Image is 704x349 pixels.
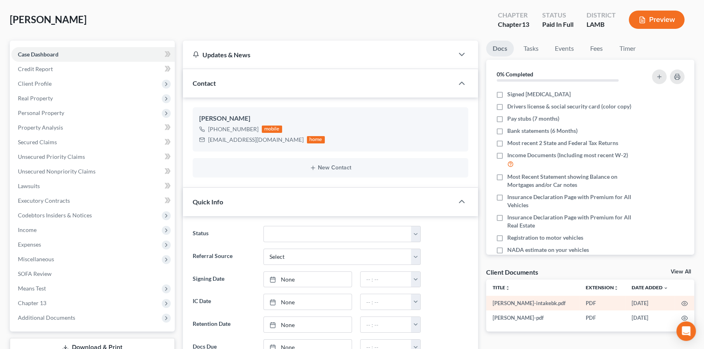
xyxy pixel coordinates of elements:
[18,51,59,58] span: Case Dashboard
[262,126,282,133] div: mobile
[264,294,351,310] a: None
[584,41,610,56] a: Fees
[507,115,559,123] span: Pay stubs (7 months)
[18,139,57,145] span: Secured Claims
[11,120,175,135] a: Property Analysis
[663,286,668,290] i: expand_more
[507,151,628,159] span: Income Documents (Including most recent W-2)
[507,213,635,230] span: Insurance Declaration Page with Premium for All Real Estate
[18,299,46,306] span: Chapter 13
[18,182,40,189] span: Lawsuits
[11,164,175,179] a: Unsecured Nonpriority Claims
[189,271,259,288] label: Signing Date
[18,80,52,87] span: Client Profile
[18,226,37,233] span: Income
[507,127,578,135] span: Bank statements (6 Months)
[18,95,53,102] span: Real Property
[586,284,619,290] a: Extensionunfold_more
[497,71,533,78] strong: 0% Completed
[18,314,75,321] span: Additional Documents
[11,62,175,76] a: Credit Report
[208,136,304,144] div: [EMAIL_ADDRESS][DOMAIN_NAME]
[193,198,223,206] span: Quick Info
[11,193,175,208] a: Executory Contracts
[18,285,46,292] span: Means Test
[18,65,53,72] span: Credit Report
[522,20,529,28] span: 13
[361,272,412,287] input: -- : --
[18,241,41,248] span: Expenses
[189,316,259,333] label: Retention Date
[498,20,529,29] div: Chapter
[18,153,85,160] span: Unsecured Priority Claims
[507,234,583,242] span: Registration to motor vehicles
[193,79,216,87] span: Contact
[542,11,574,20] div: Status
[11,47,175,62] a: Case Dashboard
[587,11,616,20] div: District
[579,310,625,325] td: PDF
[18,256,54,262] span: Miscellaneous
[505,286,510,290] i: unfold_more
[361,317,412,332] input: -- : --
[18,212,92,219] span: Codebtors Insiders & Notices
[18,197,70,204] span: Executory Contracts
[11,267,175,281] a: SOFA Review
[264,272,351,287] a: None
[625,296,675,310] td: [DATE]
[199,114,462,124] div: [PERSON_NAME]
[18,124,63,131] span: Property Analysis
[208,125,259,133] div: [PHONE_NUMBER]
[189,226,259,242] label: Status
[193,50,444,59] div: Updates & News
[542,20,574,29] div: Paid In Full
[632,284,668,290] a: Date Added expand_more
[189,294,259,310] label: IC Date
[629,11,684,29] button: Preview
[507,90,571,98] span: Signed [MEDICAL_DATA]
[361,294,412,310] input: -- : --
[11,135,175,150] a: Secured Claims
[493,284,510,290] a: Titleunfold_more
[486,310,580,325] td: [PERSON_NAME]-pdf
[613,41,642,56] a: Timer
[548,41,580,56] a: Events
[264,317,351,332] a: None
[507,193,635,209] span: Insurance Declaration Page with Premium for All Vehicles
[486,268,538,276] div: Client Documents
[614,286,619,290] i: unfold_more
[486,41,514,56] a: Docs
[671,269,691,275] a: View All
[11,179,175,193] a: Lawsuits
[507,246,589,254] span: NADA estimate on your vehicles
[18,270,52,277] span: SOFA Review
[11,150,175,164] a: Unsecured Priority Claims
[625,310,675,325] td: [DATE]
[18,109,64,116] span: Personal Property
[189,249,259,265] label: Referral Source
[307,136,325,143] div: home
[676,321,696,341] div: Open Intercom Messenger
[18,168,96,175] span: Unsecured Nonpriority Claims
[10,13,87,25] span: [PERSON_NAME]
[507,173,635,189] span: Most Recent Statement showing Balance on Mortgages and/or Car notes
[579,296,625,310] td: PDF
[517,41,545,56] a: Tasks
[587,20,616,29] div: LAMB
[507,139,618,147] span: Most recent 2 State and Federal Tax Returns
[507,102,631,111] span: Drivers license & social security card (color copy)
[498,11,529,20] div: Chapter
[199,165,462,171] button: New Contact
[486,296,580,310] td: [PERSON_NAME]-intakebk.pdf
